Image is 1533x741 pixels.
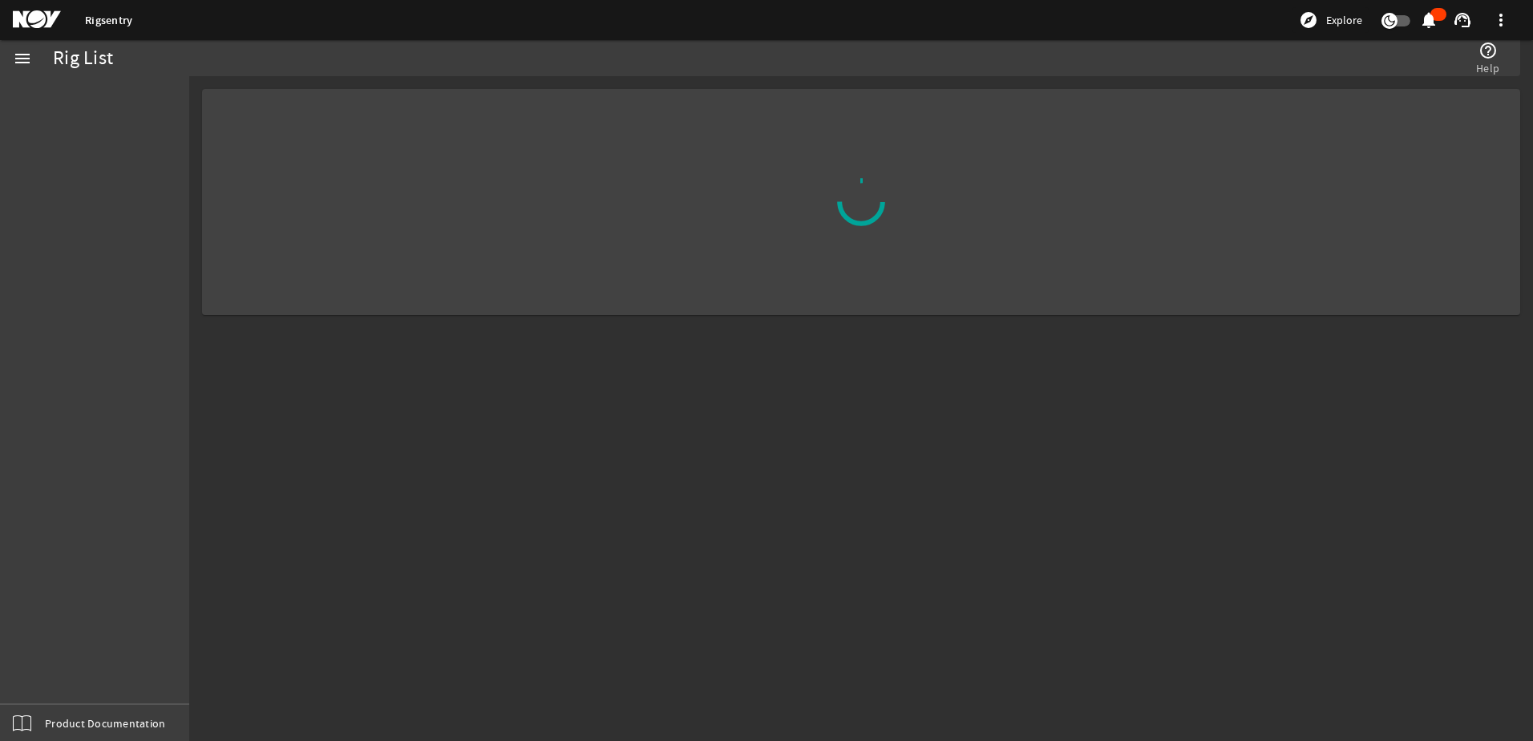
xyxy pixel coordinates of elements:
mat-icon: support_agent [1453,10,1472,30]
button: more_vert [1482,1,1520,39]
span: Product Documentation [45,715,165,731]
span: Explore [1326,12,1362,28]
span: Help [1476,60,1499,76]
mat-icon: menu [13,49,32,68]
div: Rig List [53,51,113,67]
mat-icon: explore [1299,10,1318,30]
a: Rigsentry [85,13,132,28]
mat-icon: notifications [1419,10,1438,30]
mat-icon: help_outline [1478,41,1498,60]
button: Explore [1292,7,1369,33]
